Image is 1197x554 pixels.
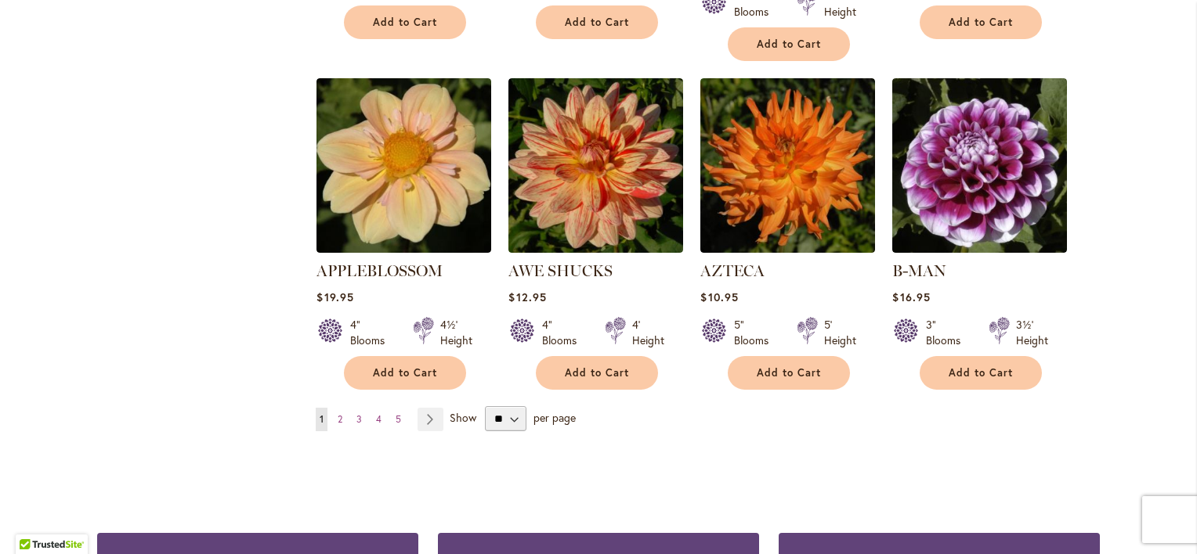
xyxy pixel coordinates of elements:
div: 4" Blooms [350,317,394,348]
span: 5 [396,413,401,425]
span: Add to Cart [949,366,1013,380]
img: B-MAN [892,78,1067,253]
span: 4 [376,413,382,425]
a: AWE SHUCKS [508,241,683,256]
span: Add to Cart [565,366,629,380]
div: 3" Blooms [926,317,970,348]
a: B-MAN [892,261,946,280]
button: Add to Cart [344,356,466,390]
div: 4" Blooms [542,317,586,348]
div: 4' Height [632,317,664,348]
a: AZTECA [700,241,875,256]
div: 5' Height [824,317,856,348]
span: per page [533,410,576,425]
a: AZTECA [700,261,765,280]
span: 2 [338,413,342,425]
a: 4 [372,408,385,431]
a: 5 [392,408,405,431]
button: Add to Cart [920,356,1042,390]
button: Add to Cart [728,27,850,61]
span: $16.95 [892,290,930,304]
div: 4½' Height [440,317,472,348]
span: $19.95 [316,290,353,304]
div: 5" Blooms [734,317,778,348]
div: 3½' Height [1016,317,1048,348]
span: 1 [320,413,324,425]
span: Show [450,410,476,425]
span: 3 [356,413,362,425]
span: Add to Cart [757,366,821,380]
iframe: Launch Accessibility Center [12,498,56,542]
span: $12.95 [508,290,546,304]
span: Add to Cart [373,16,437,29]
button: Add to Cart [536,356,658,390]
img: AWE SHUCKS [508,78,683,253]
span: Add to Cart [949,16,1013,29]
span: $10.95 [700,290,738,304]
span: Add to Cart [373,366,437,380]
a: AWE SHUCKS [508,261,613,280]
a: 2 [334,408,346,431]
span: Add to Cart [757,38,821,51]
button: Add to Cart [344,5,466,39]
img: AZTECA [700,78,875,253]
button: Add to Cart [920,5,1042,39]
a: APPLEBLOSSOM [316,241,491,256]
button: Add to Cart [728,356,850,390]
span: Add to Cart [565,16,629,29]
a: APPLEBLOSSOM [316,261,443,280]
img: APPLEBLOSSOM [316,78,491,253]
a: 3 [353,408,366,431]
button: Add to Cart [536,5,658,39]
a: B-MAN [892,241,1067,256]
